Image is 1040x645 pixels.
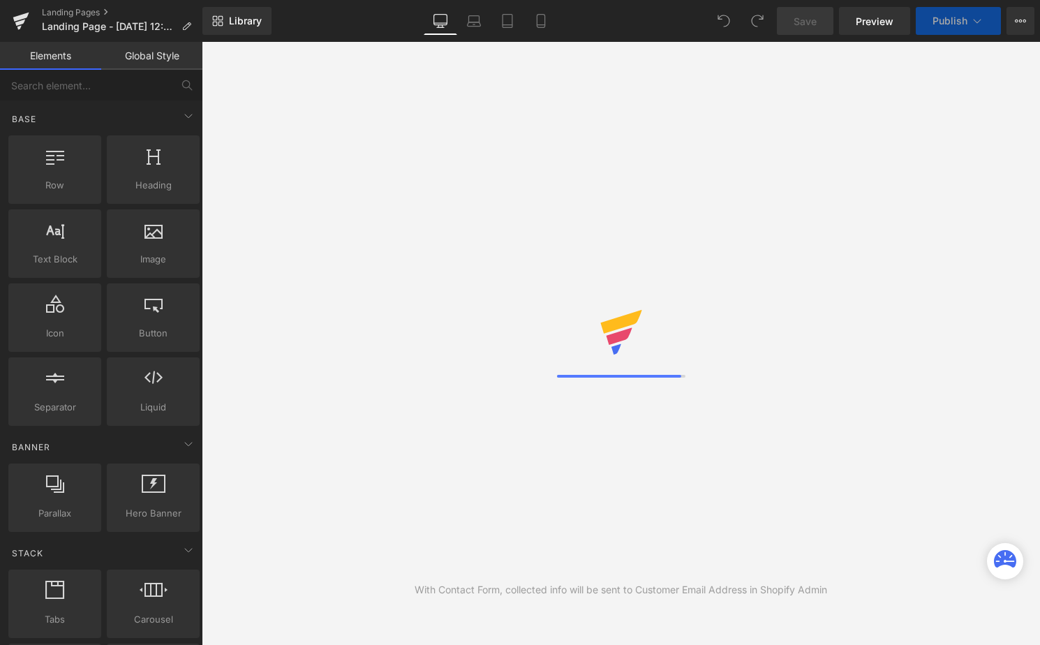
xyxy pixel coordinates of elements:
span: Parallax [13,506,97,521]
span: Base [10,112,38,126]
button: Undo [710,7,738,35]
a: Landing Pages [42,7,202,18]
span: Icon [13,326,97,341]
button: More [1006,7,1034,35]
span: Button [111,326,195,341]
span: Save [794,14,817,29]
span: Text Block [13,252,97,267]
a: Tablet [491,7,524,35]
span: Stack [10,547,45,560]
span: Separator [13,400,97,415]
span: Banner [10,440,52,454]
span: Publish [933,15,967,27]
a: Preview [839,7,910,35]
a: Desktop [424,7,457,35]
span: Image [111,252,195,267]
a: Mobile [524,7,558,35]
div: With Contact Form, collected info will be sent to Customer Email Address in Shopify Admin [415,582,827,598]
span: Liquid [111,400,195,415]
span: Preview [856,14,893,29]
button: Publish [916,7,1001,35]
a: Laptop [457,7,491,35]
a: New Library [202,7,272,35]
button: Redo [743,7,771,35]
a: Global Style [101,42,202,70]
span: Library [229,15,262,27]
span: Row [13,178,97,193]
span: Hero Banner [111,506,195,521]
span: Heading [111,178,195,193]
span: Landing Page - [DATE] 12:31:26 [42,21,176,32]
span: Tabs [13,612,97,627]
span: Carousel [111,612,195,627]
